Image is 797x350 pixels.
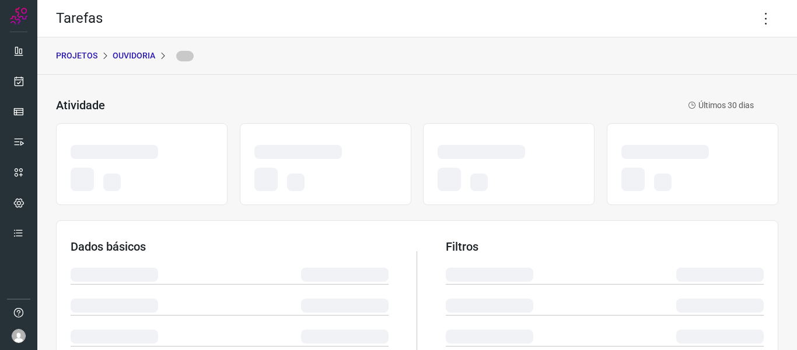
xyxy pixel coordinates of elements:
h3: Filtros [446,240,764,254]
p: Ouvidoria [113,50,155,62]
h2: Tarefas [56,10,103,27]
img: Logo [10,7,27,25]
h3: Atividade [56,98,105,112]
h3: Dados básicos [71,240,389,254]
img: avatar-user-boy.jpg [12,329,26,343]
p: Últimos 30 dias [688,99,754,112]
p: PROJETOS [56,50,97,62]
